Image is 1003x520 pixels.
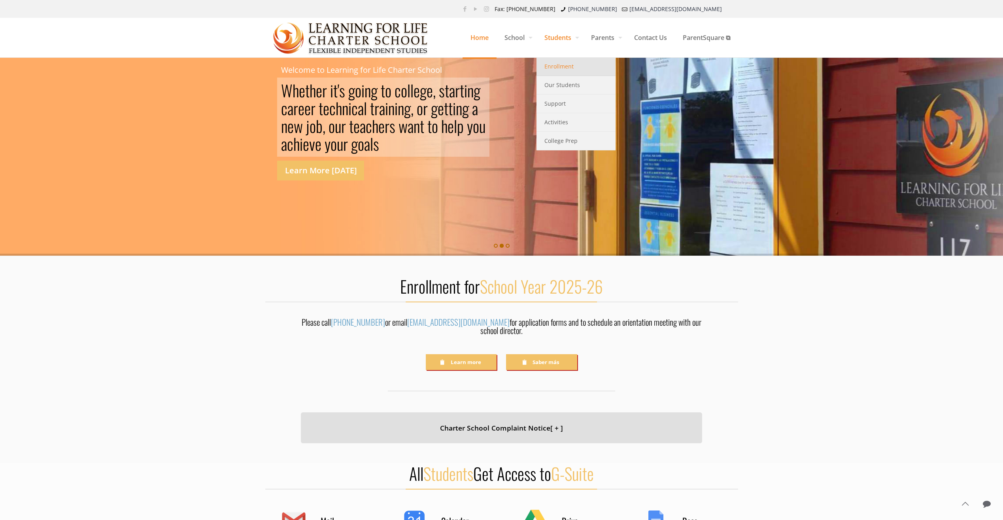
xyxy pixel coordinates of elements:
a: Learn More [DATE] [277,161,364,180]
div: g [462,99,469,117]
span: G-Suite [551,461,594,486]
div: i [361,82,365,99]
div: w [294,117,303,135]
h4: Charter School Complaint Notice [311,422,692,434]
div: e [316,82,322,99]
a: Learn more [426,354,497,370]
div: s [389,117,395,135]
div: a [281,135,287,153]
div: t [427,117,432,135]
span: Students [536,26,583,49]
a: Learning for Life Charter School [273,18,429,57]
div: h [293,135,300,153]
div: e [299,82,305,99]
div: i [453,99,456,117]
div: v [309,135,315,153]
a: Support [536,95,616,113]
div: t [444,99,448,117]
div: e [448,117,454,135]
div: j [306,117,310,135]
div: r [423,99,428,117]
div: r [341,117,346,135]
a: Back to top icon [957,495,973,512]
div: c [366,117,372,135]
span: Students [423,461,473,486]
div: a [358,99,364,117]
div: , [433,82,436,99]
div: c [281,99,287,117]
div: n [342,99,348,117]
div: t [381,82,385,99]
a: Parents [583,18,626,57]
div: o [310,117,316,135]
div: l [407,82,410,99]
div: u [335,117,341,135]
div: o [401,82,407,99]
div: r [343,135,348,153]
span: Contact Us [626,26,675,49]
div: W [281,82,293,99]
div: a [449,82,455,99]
div: c [287,135,293,153]
span: Our Students [544,80,580,90]
div: s [439,82,445,99]
div: c [395,82,401,99]
div: t [460,82,464,99]
div: r [311,99,315,117]
a: [EMAIL_ADDRESS][DOMAIN_NAME] [407,316,510,328]
div: g [348,82,355,99]
div: a [287,99,293,117]
div: w [399,117,408,135]
div: e [414,82,420,99]
a: Home [463,18,497,57]
span: School Year 2025-26 [480,274,603,298]
span: Support [544,99,566,109]
div: a [472,99,478,117]
h2: Enrollment for [265,276,738,296]
div: n [388,99,395,117]
div: t [445,82,449,99]
div: t [448,99,453,117]
div: s [373,135,379,153]
a: Facebook icon [461,5,469,13]
a: Contact Us [626,18,675,57]
div: r [322,82,327,99]
div: , [323,117,325,135]
div: l [410,82,414,99]
div: c [329,99,336,117]
div: n [456,99,462,117]
i: mail [621,5,629,13]
div: e [378,117,385,135]
span: ParentSquare ⧉ [675,26,738,49]
a: [EMAIL_ADDRESS][DOMAIN_NAME] [629,5,722,13]
div: l [364,99,367,117]
a: Our Students [536,76,616,95]
div: n [365,82,371,99]
div: l [370,135,373,153]
span: Enrollment [544,61,574,72]
div: e [353,117,360,135]
a: YouTube icon [472,5,480,13]
div: g [420,82,427,99]
div: n [467,82,474,99]
div: a [408,117,414,135]
div: b [316,117,323,135]
div: a [379,99,385,117]
div: r [385,117,389,135]
div: o [385,82,391,99]
div: u [337,135,343,153]
div: ' [338,82,339,99]
a: Enrollment [536,57,616,76]
a: [PHONE_NUMBER] [331,316,385,328]
h2: All Get Access to [265,463,738,484]
div: n [414,117,420,135]
div: e [304,99,311,117]
div: e [287,117,294,135]
div: o [432,117,438,135]
div: i [464,82,467,99]
img: Home [273,18,429,58]
span: [ + ] [550,423,563,433]
span: College Prep [544,136,578,146]
div: a [364,135,370,153]
div: h [293,82,299,99]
